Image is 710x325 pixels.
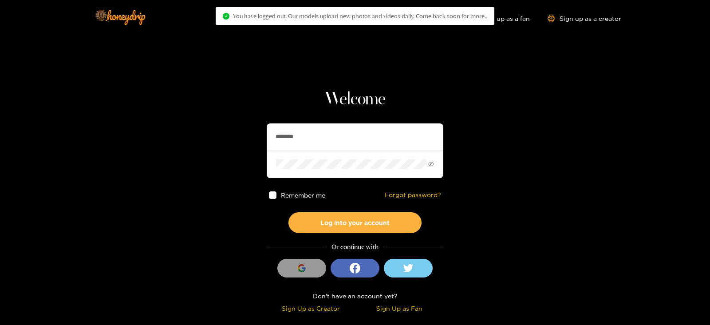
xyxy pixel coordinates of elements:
a: Sign up as a creator [548,15,621,22]
div: Or continue with [267,242,443,252]
span: You have logged out. Our models upload new photos and videos daily. Come back soon for more.. [233,12,487,20]
div: Sign Up as Fan [357,303,441,313]
span: Remember me [281,192,325,198]
h1: Welcome [267,89,443,110]
div: Don't have an account yet? [267,291,443,301]
a: Forgot password? [385,191,441,199]
span: eye-invisible [428,161,434,167]
div: Sign Up as Creator [269,303,353,313]
span: check-circle [223,13,229,20]
a: Sign up as a fan [469,15,530,22]
button: Log into your account [288,212,422,233]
